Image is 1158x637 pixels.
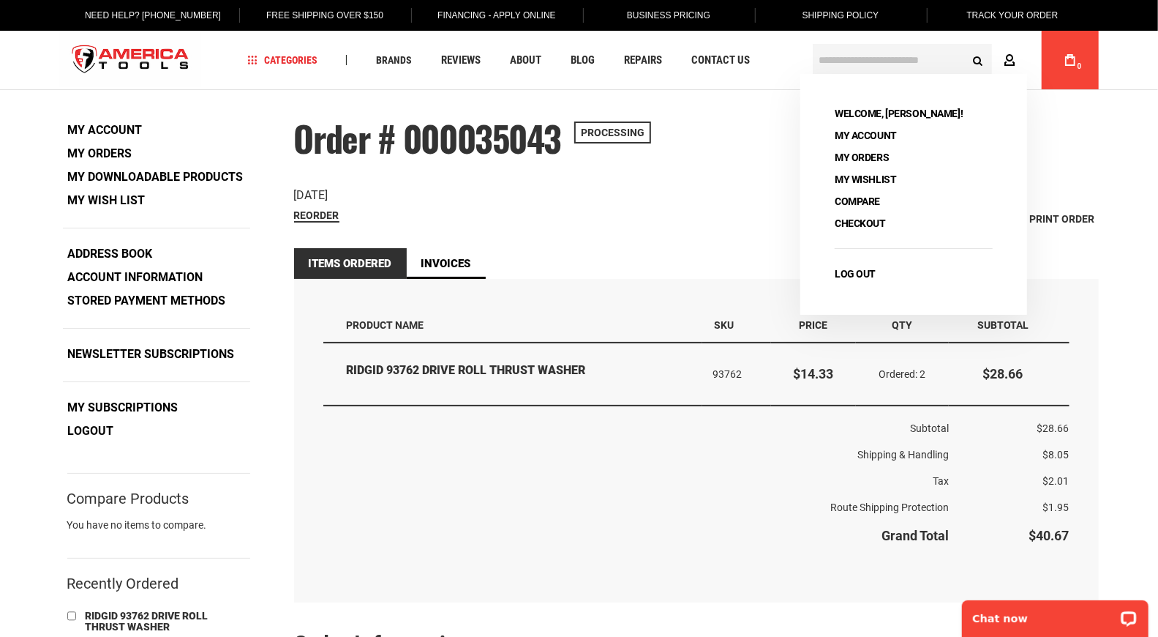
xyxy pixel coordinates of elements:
a: My Wish List [63,190,151,212]
span: $14.33 [793,366,833,381]
th: Tax [323,468,950,494]
a: My Subscriptions [63,397,184,419]
span: Categories [247,55,317,65]
span: Reviews [441,55,481,66]
th: Product Name [323,308,702,343]
span: 2 [920,368,926,380]
span: 0 [1078,62,1082,70]
a: My Downloadable Products [63,166,249,188]
span: RIDGID 93762 DRIVE ROLL THRUST WASHER [86,610,208,633]
span: Repairs [624,55,662,66]
td: 93762 [702,343,771,406]
a: Address Book [63,243,158,265]
a: Categories [241,51,324,70]
img: America Tools [60,33,202,88]
a: Compare [830,191,885,212]
span: Welcome, [PERSON_NAME]! [830,103,968,124]
span: Contact Us [691,55,750,66]
strong: Recently Ordered [67,575,179,592]
a: Repairs [617,51,669,70]
span: About [510,55,541,66]
th: Price [771,308,855,343]
span: Shipping Policy [802,10,879,21]
a: Account Information [63,267,208,288]
span: $28.66 [1037,422,1069,434]
span: Order # 000035043 [294,112,562,164]
th: Qty [856,308,950,343]
span: Reorder [294,209,339,221]
strong: Compare Products [67,492,189,505]
strong: My Orders [68,146,132,160]
span: [DATE] [294,188,328,202]
span: $1.95 [1043,502,1069,513]
a: Log Out [830,264,881,284]
a: About [503,51,548,70]
a: Brands [369,51,418,70]
th: Subtotal [949,308,1069,343]
strong: RIDGID 93762 DRIVE ROLL THRUST WASHER [347,362,692,379]
span: Processing [574,122,651,144]
a: My Orders [830,147,894,168]
a: RIDGID 93762 DRIVE ROLL THRUST WASHER [82,608,228,636]
th: Subtotal [323,406,950,442]
a: My Orders [63,143,138,165]
a: Print Order [1026,208,1099,230]
a: Stored Payment Methods [63,290,231,312]
strong: Items Ordered [294,248,407,279]
button: Search [964,46,992,74]
span: $28.66 [982,366,1023,381]
a: Reviews [435,51,487,70]
span: $2.01 [1043,475,1069,487]
th: Shipping & Handling [323,442,950,468]
a: Newsletter Subscriptions [63,343,240,365]
a: store logo [60,33,202,88]
a: Logout [63,420,119,442]
iframe: LiveChat chat widget [952,591,1158,637]
a: My Account [830,125,902,146]
a: Blog [564,51,601,70]
a: Contact Us [685,51,756,70]
th: Route Shipping Protection [323,494,950,521]
span: $8.05 [1043,449,1069,461]
a: Invoices [407,248,486,279]
a: 0 [1056,31,1084,89]
div: You have no items to compare. [67,518,250,547]
span: Print Order [1030,213,1095,225]
span: Brands [376,55,412,65]
span: $40.67 [1029,528,1069,543]
strong: Grand Total [881,528,949,543]
a: My Account [63,119,148,141]
a: Reorder [294,209,339,223]
a: Checkout [830,213,891,234]
th: SKU [702,308,771,343]
span: Blog [571,55,595,66]
a: My Wishlist [830,169,901,190]
span: Ordered [879,368,920,380]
